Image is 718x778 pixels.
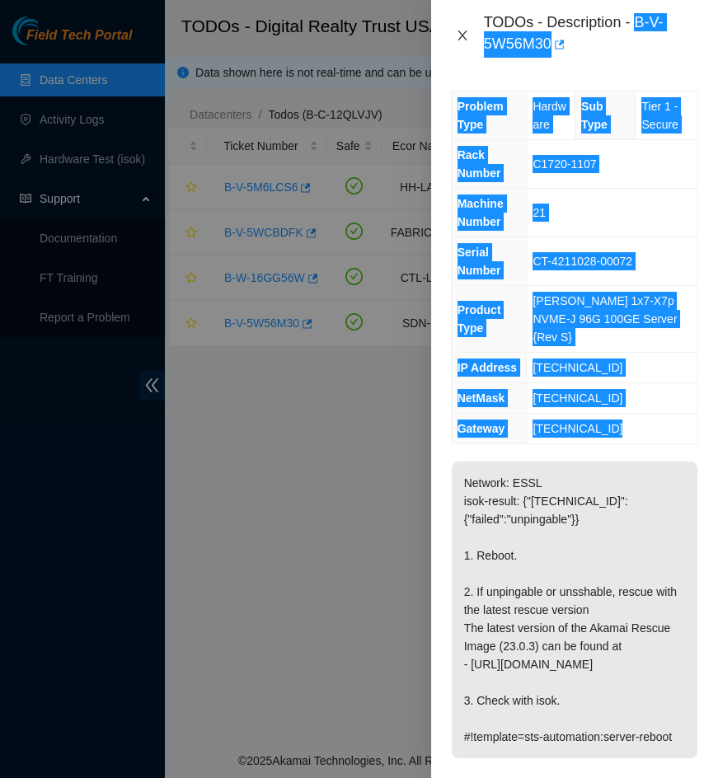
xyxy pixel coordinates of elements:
span: NetMask [458,391,505,405]
button: Close [451,28,474,44]
span: close [456,29,469,42]
span: [TECHNICAL_ID] [533,422,622,435]
span: IP Address [458,361,517,374]
span: Gateway [458,422,505,435]
span: Serial Number [458,246,501,277]
span: Product Type [458,303,501,335]
span: [TECHNICAL_ID] [533,391,622,405]
span: 21 [533,206,546,219]
span: Machine Number [458,197,504,228]
span: Hardware [533,100,565,131]
span: C1720-1107 [533,157,596,171]
span: [PERSON_NAME] 1x7-X7p NVME-J 96G 100GE Server {Rev S} [533,294,677,344]
span: Rack Number [458,148,501,180]
span: Tier 1 - Secure [641,100,678,131]
span: Sub Type [581,100,608,131]
span: CT-4211028-00072 [533,255,632,268]
span: Problem Type [458,100,504,131]
span: [TECHNICAL_ID] [533,361,622,374]
div: TODOs - Description - B-V-5W56M30 [484,13,698,58]
p: Network: ESSL isok-result: {"[TECHNICAL_ID]":{"failed":"unpingable"}} 1. Reboot. 2. If unpingable... [452,462,697,758]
